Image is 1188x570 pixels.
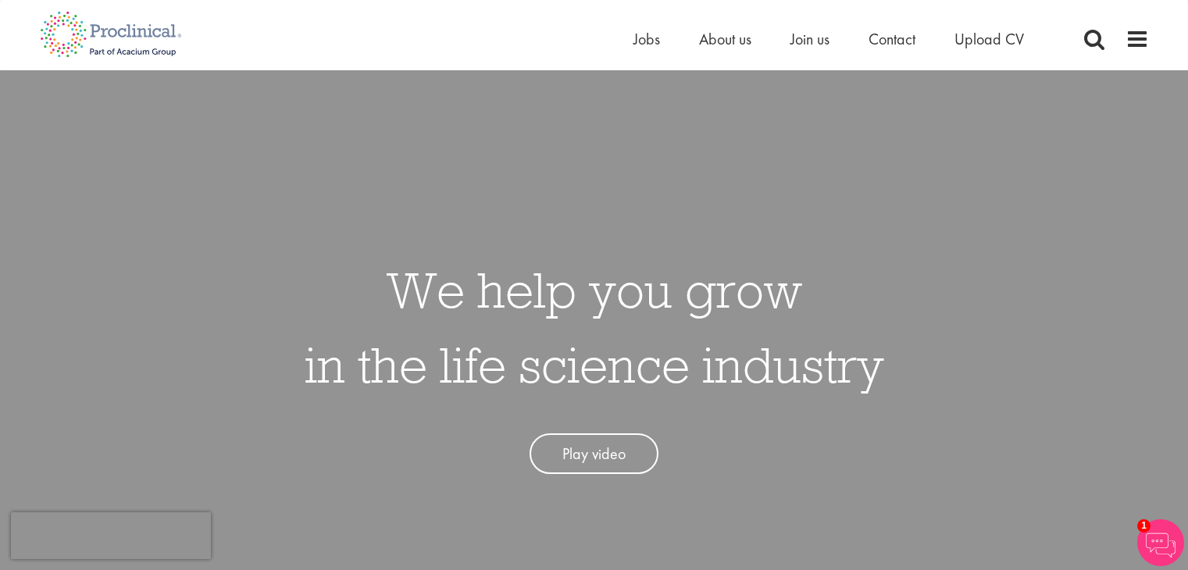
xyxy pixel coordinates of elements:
[1137,519,1184,566] img: Chatbot
[790,29,829,49] a: Join us
[530,433,658,475] a: Play video
[869,29,915,49] a: Contact
[954,29,1024,49] a: Upload CV
[1137,519,1151,533] span: 1
[699,29,751,49] a: About us
[305,252,884,402] h1: We help you grow in the life science industry
[633,29,660,49] a: Jobs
